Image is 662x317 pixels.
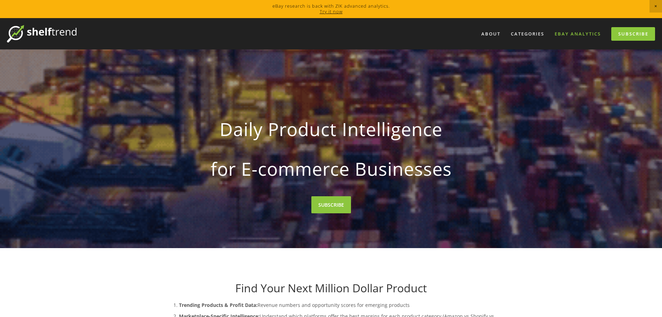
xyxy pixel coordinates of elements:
[179,301,497,309] p: Revenue numbers and opportunity scores for emerging products
[477,28,505,40] a: About
[311,196,351,213] a: SUBSCRIBE
[7,25,76,42] img: ShelfTrend
[176,113,486,145] strong: Daily Product Intelligence
[179,302,258,308] strong: Trending Products & Profit Data:
[320,8,343,15] a: Try it now
[611,27,655,41] a: Subscribe
[506,28,549,40] div: Categories
[165,282,497,295] h1: Find Your Next Million Dollar Product
[176,152,486,185] strong: for E-commerce Businesses
[550,28,605,40] a: eBay Analytics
